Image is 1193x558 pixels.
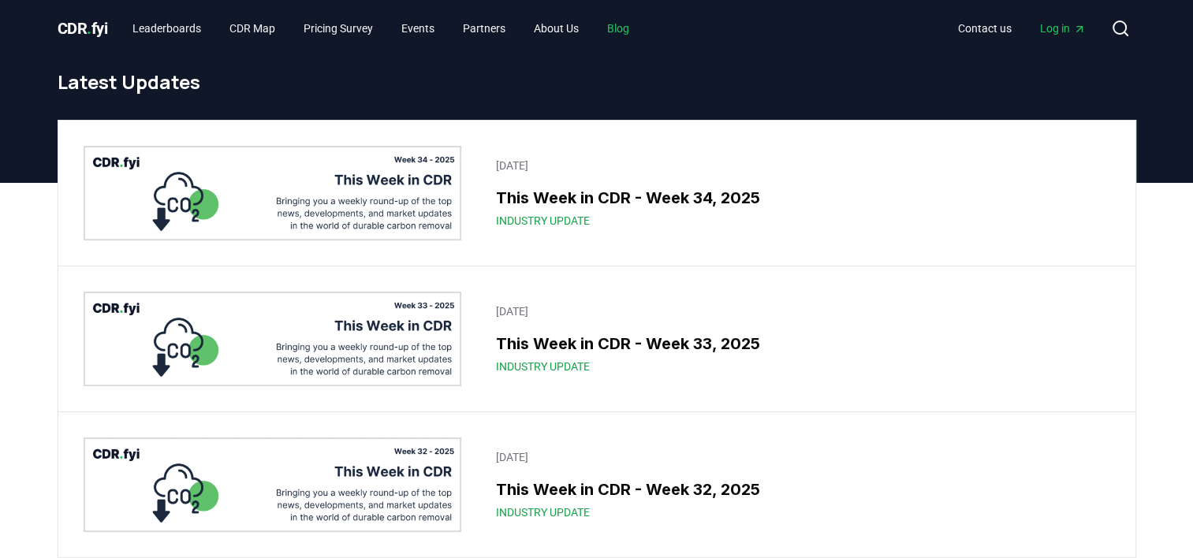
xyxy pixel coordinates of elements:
a: Events [389,14,447,43]
span: Industry Update [496,504,590,520]
h1: Latest Updates [58,69,1136,95]
img: This Week in CDR - Week 33, 2025 blog post image [84,292,462,386]
img: This Week in CDR - Week 34, 2025 blog post image [84,146,462,240]
a: CDR Map [217,14,288,43]
a: Partners [450,14,518,43]
p: [DATE] [496,158,1100,173]
p: [DATE] [496,303,1100,319]
h3: This Week in CDR - Week 33, 2025 [496,332,1100,355]
a: [DATE]This Week in CDR - Week 33, 2025Industry Update [487,294,1109,384]
p: [DATE] [496,449,1100,465]
span: . [87,19,91,38]
a: Pricing Survey [291,14,386,43]
span: Industry Update [496,213,590,229]
a: About Us [521,14,591,43]
h3: This Week in CDR - Week 32, 2025 [496,478,1100,501]
a: [DATE]This Week in CDR - Week 32, 2025Industry Update [487,440,1109,530]
nav: Main [945,14,1098,43]
a: Blog [595,14,642,43]
a: Leaderboards [120,14,214,43]
a: Contact us [945,14,1024,43]
nav: Main [120,14,642,43]
a: CDR.fyi [58,17,108,39]
span: Log in [1040,20,1086,36]
span: Industry Update [496,359,590,374]
img: This Week in CDR - Week 32, 2025 blog post image [84,437,462,532]
a: Log in [1027,14,1098,43]
a: [DATE]This Week in CDR - Week 34, 2025Industry Update [487,148,1109,238]
span: CDR fyi [58,19,108,38]
h3: This Week in CDR - Week 34, 2025 [496,186,1100,210]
